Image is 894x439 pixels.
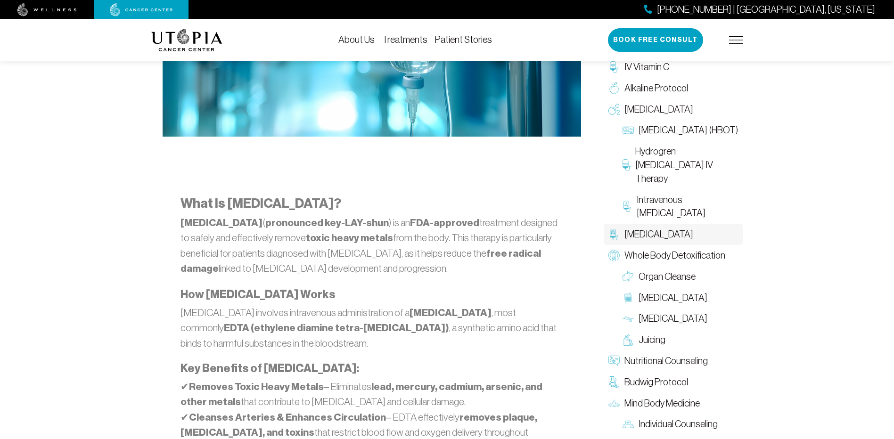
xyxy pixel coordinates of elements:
[189,381,324,393] strong: Removes Toxic Heavy Metals
[189,411,386,423] strong: Cleanses Arteries & Enhances Circulation
[624,81,688,95] span: Alkaline Protocol
[17,3,77,16] img: wellness
[180,217,262,229] strong: [MEDICAL_DATA]
[624,375,688,389] span: Budwig Protocol
[623,313,634,325] img: Lymphatic Massage
[624,397,700,410] span: Mind Body Medicine
[435,34,492,45] a: Patient Stories
[624,354,708,368] span: Nutritional Counseling
[623,334,634,346] img: Juicing
[635,145,738,185] span: Hydrogren [MEDICAL_DATA] IV Therapy
[608,250,620,261] img: Whole Body Detoxification
[618,141,743,189] a: Hydrogren [MEDICAL_DATA] IV Therapy
[639,333,665,347] span: Juicing
[657,3,875,16] span: [PHONE_NUMBER] | [GEOGRAPHIC_DATA], [US_STATE]
[624,103,693,116] span: [MEDICAL_DATA]
[623,125,634,136] img: Hyperbaric Oxygen Therapy (HBOT)
[410,307,492,319] strong: [MEDICAL_DATA]
[224,322,449,334] strong: EDTA (ethylene diamine tetra-[MEDICAL_DATA])
[637,193,738,220] span: Intravenous [MEDICAL_DATA]
[618,414,743,435] a: Individual Counseling
[608,61,620,73] img: IV Vitamin C
[623,271,634,282] img: Organ Cleanse
[623,201,632,212] img: Intravenous Ozone Therapy
[624,228,693,241] span: [MEDICAL_DATA]
[639,417,718,431] span: Individual Counseling
[180,305,563,351] p: [MEDICAL_DATA] involves intravenous administration of a , most commonly , a synthetic amino acid ...
[604,245,743,266] a: Whole Body Detoxification
[618,120,743,141] a: [MEDICAL_DATA] (HBOT)
[180,195,341,211] strong: What Is [MEDICAL_DATA]?
[729,36,743,44] img: icon-hamburger
[608,398,620,409] img: Mind Body Medicine
[644,3,875,16] a: [PHONE_NUMBER] | [GEOGRAPHIC_DATA], [US_STATE]
[618,287,743,309] a: [MEDICAL_DATA]
[604,78,743,99] a: Alkaline Protocol
[604,372,743,393] a: Budwig Protocol
[624,60,669,74] span: IV Vitamin C
[604,350,743,372] a: Nutritional Counseling
[338,34,375,45] a: About Us
[608,355,620,366] img: Nutritional Counseling
[410,217,479,229] strong: FDA-approved
[618,329,743,350] a: Juicing
[618,308,743,329] a: [MEDICAL_DATA]
[608,229,620,240] img: Chelation Therapy
[265,217,389,229] strong: pronounced key-LAY-shun
[618,189,743,224] a: Intravenous [MEDICAL_DATA]
[180,362,359,375] strong: Key Benefits of [MEDICAL_DATA]:
[604,393,743,414] a: Mind Body Medicine
[180,288,335,301] strong: How [MEDICAL_DATA] Works
[604,224,743,245] a: [MEDICAL_DATA]
[382,34,427,45] a: Treatments
[604,99,743,120] a: [MEDICAL_DATA]
[608,82,620,94] img: Alkaline Protocol
[623,292,634,303] img: Colon Therapy
[306,232,393,244] strong: toxic heavy metals
[110,3,173,16] img: cancer center
[608,104,620,115] img: Oxygen Therapy
[639,123,738,137] span: [MEDICAL_DATA] (HBOT)
[639,291,707,305] span: [MEDICAL_DATA]
[623,419,634,430] img: Individual Counseling
[608,376,620,388] img: Budwig Protocol
[624,249,725,262] span: Whole Body Detoxification
[180,215,563,276] p: ( ) is an treatment designed to safely and effectively remove from the body. This therapy is part...
[618,266,743,287] a: Organ Cleanse
[639,270,696,284] span: Organ Cleanse
[151,29,222,51] img: logo
[623,159,631,171] img: Hydrogren Peroxide IV Therapy
[639,312,707,325] span: [MEDICAL_DATA]
[608,28,703,52] button: Book Free Consult
[604,57,743,78] a: IV Vitamin C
